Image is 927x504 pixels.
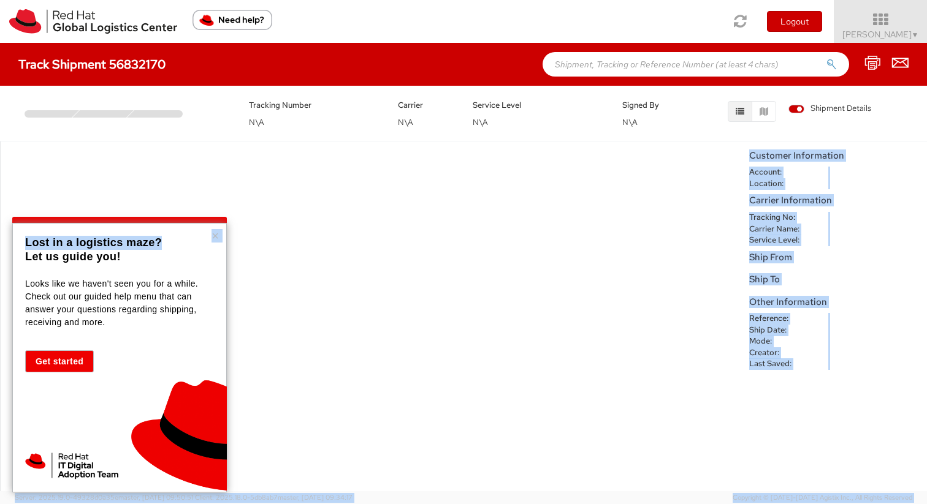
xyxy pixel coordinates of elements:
h5: Carrier [398,101,454,110]
span: ▼ [912,30,919,40]
button: Need help? [193,10,272,30]
span: master, [DATE] 09:34:17 [278,493,353,502]
strong: Let us guide you! [25,250,121,263]
label: Shipment Details [788,103,871,116]
h5: Ship From [749,252,921,263]
strong: Lost in a logistics maze? [25,236,162,249]
p: Looks like we haven't seen you for a while. Check out our guided help menu that can answer your q... [25,277,211,329]
span: [PERSON_NAME] [842,29,919,40]
button: Get started [25,350,94,372]
span: Copyright © [DATE]-[DATE] Agistix Inc., All Rights Reserved [733,493,912,503]
dt: Tracking No: [740,212,819,224]
h5: Other Information [749,297,921,307]
dt: Mode: [740,336,819,347]
dt: Creator: [740,347,819,359]
h5: Signed By [622,101,679,110]
button: Close [212,230,219,242]
span: Client: 2025.18.0-5db8ab7 [195,493,353,502]
h5: Carrier Information [749,195,921,206]
h5: Ship To [749,274,921,285]
span: Server: 2025.19.0-49328d0a35e [15,493,193,502]
h5: Customer Information [749,151,921,161]
h5: Service Level [473,101,604,110]
input: Shipment, Tracking or Reference Number (at least 4 chars) [543,52,849,77]
dt: Carrier Name: [740,224,819,235]
span: Shipment Details [788,103,871,115]
button: Logout [767,11,822,32]
img: rh-logistics-00dfa346123c4ec078e1.svg [9,9,177,34]
dt: Location: [740,178,819,190]
span: N\A [398,117,413,127]
h4: Track Shipment 56832170 [18,58,166,71]
span: N\A [622,117,638,127]
span: master, [DATE] 09:50:51 [118,493,193,502]
dt: Ship Date: [740,325,819,336]
dt: Account: [740,167,819,178]
h5: Tracking Number [249,101,380,110]
dt: Reference: [740,313,819,325]
span: N\A [249,117,264,127]
dt: Service Level: [740,235,819,246]
dt: Last Saved: [740,358,819,370]
span: N\A [473,117,488,127]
